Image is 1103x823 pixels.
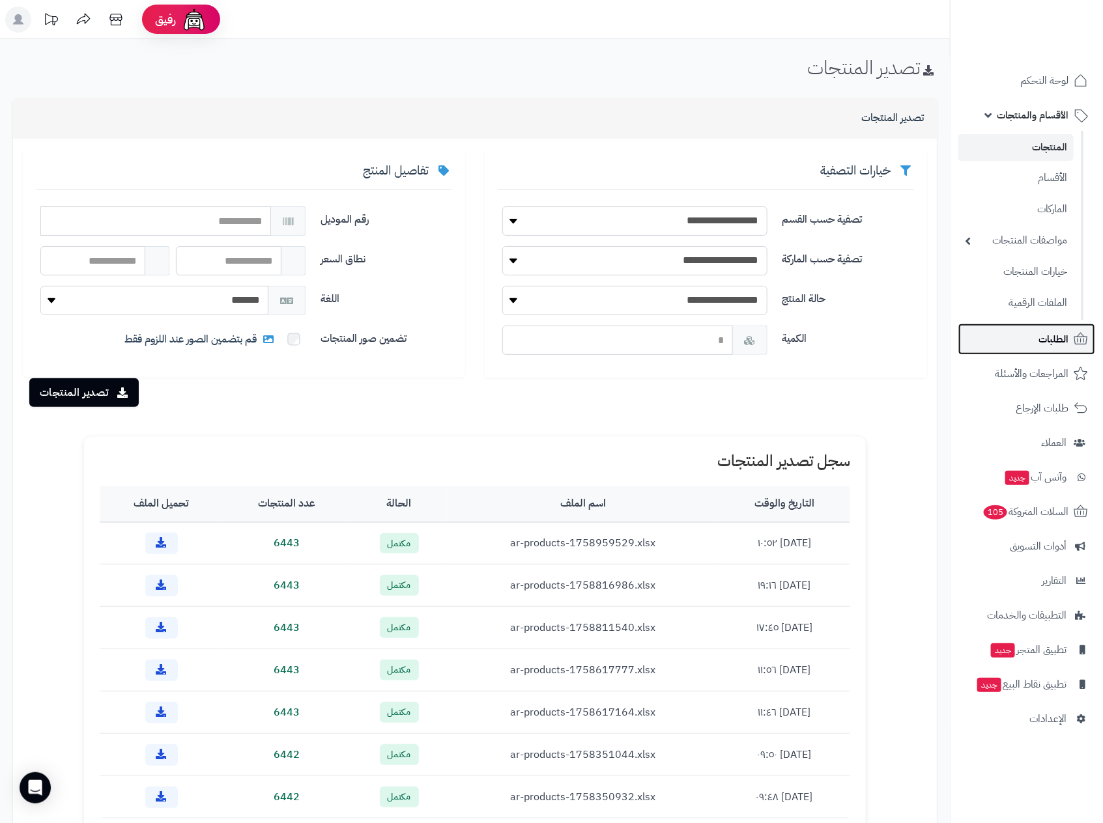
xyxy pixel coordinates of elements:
td: 6443 [223,522,351,565]
span: تطبيق نقاط البيع [976,675,1067,693]
label: رقم الموديل [315,206,457,227]
div: Open Intercom Messenger [20,772,51,803]
td: 6443 [223,649,351,691]
td: ar-products-1758811540.xlsx [448,607,719,649]
span: مكتمل [380,617,419,638]
label: اللغة [315,286,457,307]
span: مكتمل [380,660,419,680]
img: ai-face.png [181,7,207,33]
span: السلات المتروكة [982,503,1068,521]
th: التاريخ والوقت [719,486,850,522]
a: تطبيق المتجرجديد [958,634,1095,665]
td: [DATE] ١٧:٤٥ [719,607,850,649]
a: الملفات الرقمية [958,289,1074,317]
a: الأقسام [958,164,1074,192]
td: 6442 [223,776,351,818]
td: 6443 [223,691,351,734]
td: 6443 [223,565,351,607]
span: المراجعات والأسئلة [995,365,1068,383]
a: أدوات التسويق [958,531,1095,562]
span: خيارات التصفية [820,161,891,179]
td: ar-products-1758959529.xlsx [448,522,719,565]
td: ar-products-1758350932.xlsx [448,776,719,818]
span: مكتمل [380,533,419,554]
a: العملاء [958,427,1095,458]
td: [DATE] ١١:٥٦ [719,649,850,691]
td: [DATE] ١١:٤٦ [719,691,850,734]
td: 6443 [223,607,351,649]
a: خيارات المنتجات [958,258,1074,286]
th: تحميل الملف [100,486,223,522]
h1: تصدير المنتجات [807,57,937,78]
span: العملاء [1041,434,1067,452]
span: التقارير [1042,572,1067,590]
td: ar-products-1758617164.xlsx [448,691,719,734]
span: جديد [1005,471,1029,485]
h3: تصدير المنتجات [861,113,924,124]
span: وآتس آب [1004,468,1067,486]
span: تطبيق المتجر [990,641,1067,659]
span: الإعدادات [1029,710,1067,728]
span: تفاصيل المنتج [363,161,429,179]
a: المراجعات والأسئلة [958,358,1095,389]
th: اسم الملف [448,486,719,522]
span: مكتمل [380,787,419,807]
label: حالة المنتج [777,286,919,307]
td: [DATE] ٠٩:٥٠ [719,734,850,776]
span: جديد [991,643,1015,658]
td: 6442 [223,734,351,776]
span: رفيق [155,12,176,27]
th: عدد المنتجات [223,486,351,522]
a: تطبيق نقاط البيعجديد [958,669,1095,700]
a: الإعدادات [958,703,1095,734]
label: تصفية حسب الماركة [777,246,919,267]
td: [DATE] ١٠:٥٢ [719,522,850,565]
a: تحديثات المنصة [35,7,67,36]
img: logo-2.png [1014,31,1091,58]
button: تصدير المنتجات [29,378,139,407]
th: الحالة [351,486,448,522]
span: أدوات التسويق [1010,537,1067,555]
span: طلبات الإرجاع [1016,399,1068,417]
a: الطلبات [958,324,1095,355]
span: مكتمل [380,702,419,723]
a: المنتجات [958,134,1074,161]
a: وآتس آبجديد [958,462,1095,493]
span: مكتمل [380,744,419,765]
label: تضمين صور المنتجات [315,326,457,346]
a: طلبات الإرجاع [958,393,1095,424]
span: الأقسام والمنتجات [997,106,1068,124]
td: ar-products-1758816986.xlsx [448,565,719,607]
a: لوحة التحكم [958,65,1095,96]
a: التطبيقات والخدمات [958,600,1095,631]
a: مواصفات المنتجات [958,227,1074,255]
a: التقارير [958,565,1095,596]
span: قم بتضمين الصور عند اللزوم فقط [124,332,277,347]
span: لوحة التحكم [1020,72,1068,90]
h1: سجل تصدير المنتجات [100,453,850,469]
span: 105 [984,505,1008,519]
input: قم بتضمين الصور عند اللزوم فقط [287,333,300,346]
span: جديد [977,678,1001,692]
td: [DATE] ١٩:١٦ [719,565,850,607]
span: التطبيقات والخدمات [987,606,1067,624]
td: [DATE] ٠٩:٤٨ [719,776,850,818]
a: الماركات [958,195,1074,223]
td: ar-products-1758617777.xlsx [448,649,719,691]
label: الكمية [777,326,919,346]
a: السلات المتروكة105 [958,496,1095,527]
td: ar-products-1758351044.xlsx [448,734,719,776]
span: الطلبات [1039,330,1068,348]
label: تصفية حسب القسم [777,206,919,227]
span: مكتمل [380,575,419,596]
label: نطاق السعر [315,246,457,267]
